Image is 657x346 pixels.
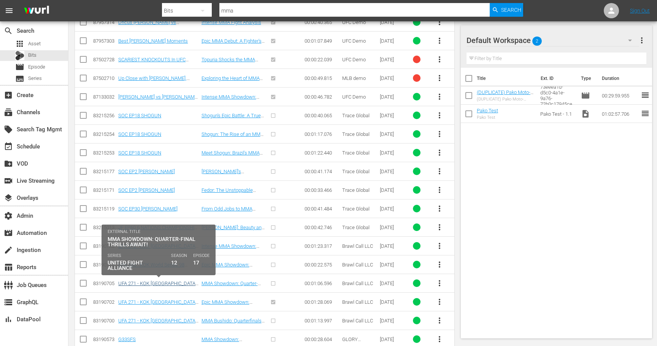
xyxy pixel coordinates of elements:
[305,19,340,25] div: 00:00:40.365
[93,94,116,100] div: 87133032
[637,31,646,49] button: more_vert
[537,86,578,105] td: 73eeea1d-d5c0-4a1e-9a76-72b0c17945ce
[342,19,366,25] span: UFC Demo
[118,187,175,193] a: SOC EP2 [PERSON_NAME]
[342,131,370,137] span: Trace Global
[202,281,261,292] a: MMA Showdown: Quarter-Final Thrills Await!
[430,88,449,106] button: more_vert
[93,150,116,156] div: 83215253
[93,299,116,305] div: 83190702
[430,311,449,330] button: more_vert
[430,32,449,50] button: more_vert
[380,19,403,25] div: [DATE]
[202,225,265,236] a: [PERSON_NAME]: Beauty and Brains in the MMA Ring
[305,281,340,286] div: 00:01:06.596
[576,68,597,89] th: Type
[202,94,259,111] a: Intense MMA Showdown: [PERSON_NAME] vs [PERSON_NAME]
[430,50,449,69] button: more_vert
[435,204,444,213] span: more_vert
[202,243,259,255] a: Intense MMA Showdown: Ref's Tough Day
[641,109,650,118] span: reorder
[581,109,590,118] span: Video
[4,125,13,134] span: Search Tag Mgmt
[4,263,13,272] span: Reports
[202,169,259,191] a: [PERSON_NAME]'s Comeback: Revolutionizing MMA in [GEOGRAPHIC_DATA]
[599,105,641,123] td: 01:02:57.706
[118,75,190,87] a: Up Close with [PERSON_NAME], [PERSON_NAME]
[380,113,403,118] div: [DATE]
[93,243,116,249] div: 83190732
[342,57,366,62] span: UFC Demo
[435,316,444,325] span: more_vert
[93,131,116,137] div: 83215254
[5,6,14,15] span: menu
[435,167,444,176] span: more_vert
[202,299,252,311] a: Epic MMA Showdown: Quarterfinals Begin!
[305,187,340,193] div: 00:00:33.466
[380,57,403,62] div: [DATE]
[430,181,449,199] button: more_vert
[4,298,13,307] span: GraphQL
[118,94,198,105] a: [PERSON_NAME] vs [PERSON_NAME] FULL FIGHT UFC Classic
[118,38,188,44] a: Best [PERSON_NAME] Moments
[28,51,36,59] span: Bits
[93,57,116,62] div: 87502728
[4,91,13,100] span: Create
[380,206,403,212] div: [DATE]
[93,281,116,286] div: 83190705
[430,293,449,311] button: more_vert
[305,299,340,305] div: 00:01:28.069
[202,75,263,87] a: Exploring the Heart of MMA History
[380,94,403,100] div: [DATE]
[430,125,449,143] button: more_vert
[28,75,42,82] span: Series
[93,318,116,324] div: 83190700
[342,243,373,249] span: Brawl Call LLC
[4,228,13,238] span: Automation
[342,262,373,268] span: Brawl Call LLC
[430,13,449,31] button: more_vert
[430,69,449,87] button: more_vert
[537,105,578,123] td: Pako Test - 1.1
[305,318,340,324] div: 00:01:13.997
[15,39,24,48] span: Asset
[93,225,116,230] div: 83215013
[4,176,13,185] span: Live Streaming
[202,113,264,124] a: Shogun's Epic Battle: A True MMA Warrior
[93,38,116,44] div: 87957303
[342,75,366,81] span: MLB demo
[430,162,449,180] button: more_vert
[380,336,403,342] div: [DATE]
[93,262,116,268] div: 83190712
[380,243,403,249] div: [DATE]
[4,159,13,168] span: VOD
[430,144,449,162] button: more_vert
[93,19,116,25] div: 87957314
[435,241,444,250] span: more_vert
[15,74,24,83] span: Series
[490,3,523,17] button: Search
[93,113,116,118] div: 83215256
[93,75,116,81] div: 87502710
[477,97,535,102] div: (DUPLICATE) Pako Moto-Trailer
[342,225,370,230] span: Trace Global
[305,262,340,268] div: 00:00:22.575
[342,38,366,44] span: UFC Demo
[430,274,449,292] button: more_vert
[435,185,444,195] span: more_vert
[342,169,370,174] span: Trace Global
[305,150,340,156] div: 00:01:22.440
[305,131,340,137] div: 00:01:17.076
[380,169,403,174] div: [DATE]
[380,318,403,324] div: [DATE]
[342,299,373,305] span: Brawl Call LLC
[18,2,55,20] img: ans4CAIJ8jUAAAAAAAAAAAAAAAAAAAAAAAAgQb4GAAAAAAAAAAAAAAAAAAAAAAAAJMjXAAAAAAAAAAAAAAAAAAAAAAAAgAT5G...
[380,131,403,137] div: [DATE]
[118,225,197,236] a: JF EP60 6 NATIONS CHAMPIONSHIP WALES TEAM
[342,94,366,100] span: UFC Demo
[477,115,498,120] div: Pako Test
[93,336,116,342] div: 83190573
[305,113,340,118] div: 00:00:40.065
[477,68,536,89] th: Title
[305,38,340,44] div: 00:01:07.849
